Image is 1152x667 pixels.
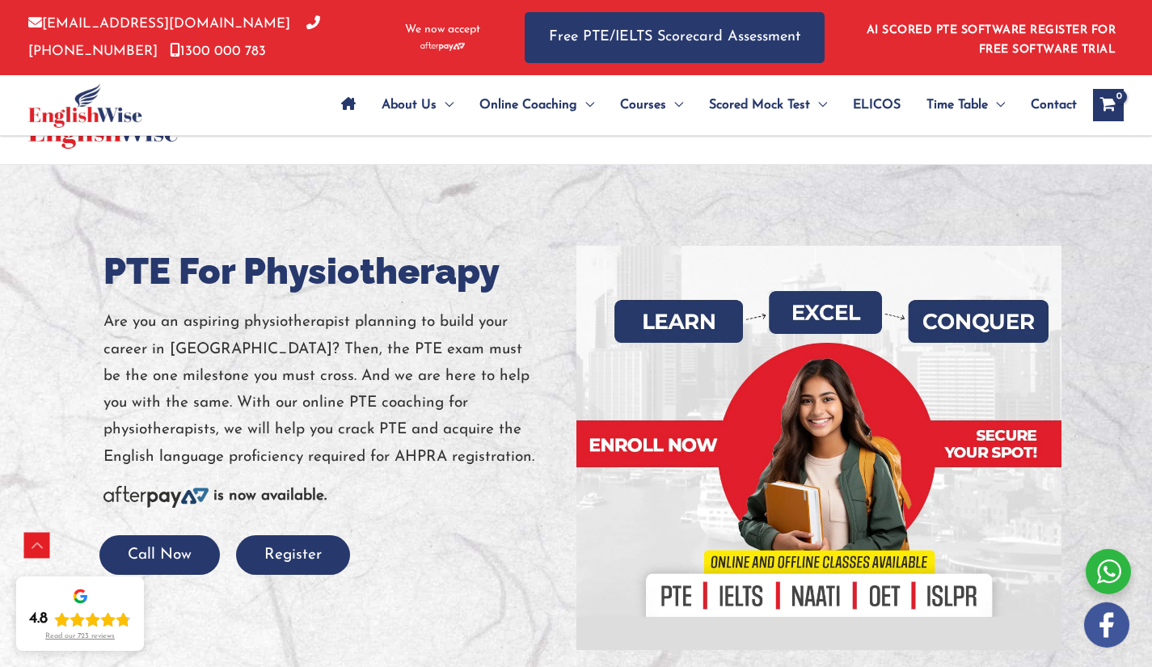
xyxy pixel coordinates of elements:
a: Online CoachingMenu Toggle [466,77,607,133]
p: Are you an aspiring physiotherapist planning to build your career in [GEOGRAPHIC_DATA]? Then, the... [103,309,564,471]
h1: PTE For Physiotherapy [103,246,564,297]
a: CoursesMenu Toggle [607,77,696,133]
a: Free PTE/IELTS Scorecard Assessment [525,12,825,63]
button: Register [236,535,350,575]
span: ELICOS [853,77,901,133]
span: About Us [382,77,437,133]
a: [PHONE_NUMBER] [28,17,320,57]
a: ELICOS [840,77,914,133]
button: Call Now [99,535,220,575]
span: Contact [1031,77,1077,133]
a: Scored Mock TestMenu Toggle [696,77,840,133]
nav: Site Navigation: Main Menu [328,77,1077,133]
div: Rating: 4.8 out of 5 [29,610,131,629]
span: Time Table [926,77,988,133]
span: We now accept [405,22,480,38]
img: cropped-ew-logo [28,83,142,128]
span: Courses [620,77,666,133]
span: Menu Toggle [988,77,1005,133]
span: Scored Mock Test [709,77,810,133]
span: Online Coaching [479,77,577,133]
a: Time TableMenu Toggle [914,77,1018,133]
span: Menu Toggle [666,77,683,133]
img: white-facebook.png [1084,602,1129,648]
div: Read our 723 reviews [45,632,115,641]
a: Contact [1018,77,1077,133]
a: [EMAIL_ADDRESS][DOMAIN_NAME] [28,17,290,31]
img: Afterpay-Logo [103,486,209,508]
a: Register [236,547,350,563]
a: About UsMenu Toggle [369,77,466,133]
a: View Shopping Cart, empty [1093,89,1124,121]
span: Menu Toggle [577,77,594,133]
a: AI SCORED PTE SOFTWARE REGISTER FOR FREE SOFTWARE TRIAL [867,24,1116,56]
span: Menu Toggle [810,77,827,133]
div: 4.8 [29,610,48,629]
aside: Header Widget 1 [857,11,1124,64]
b: is now available. [213,488,327,504]
span: Menu Toggle [437,77,454,133]
a: 1300 000 783 [170,44,266,58]
img: Afterpay-Logo [420,42,465,51]
a: Call Now [99,547,220,563]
